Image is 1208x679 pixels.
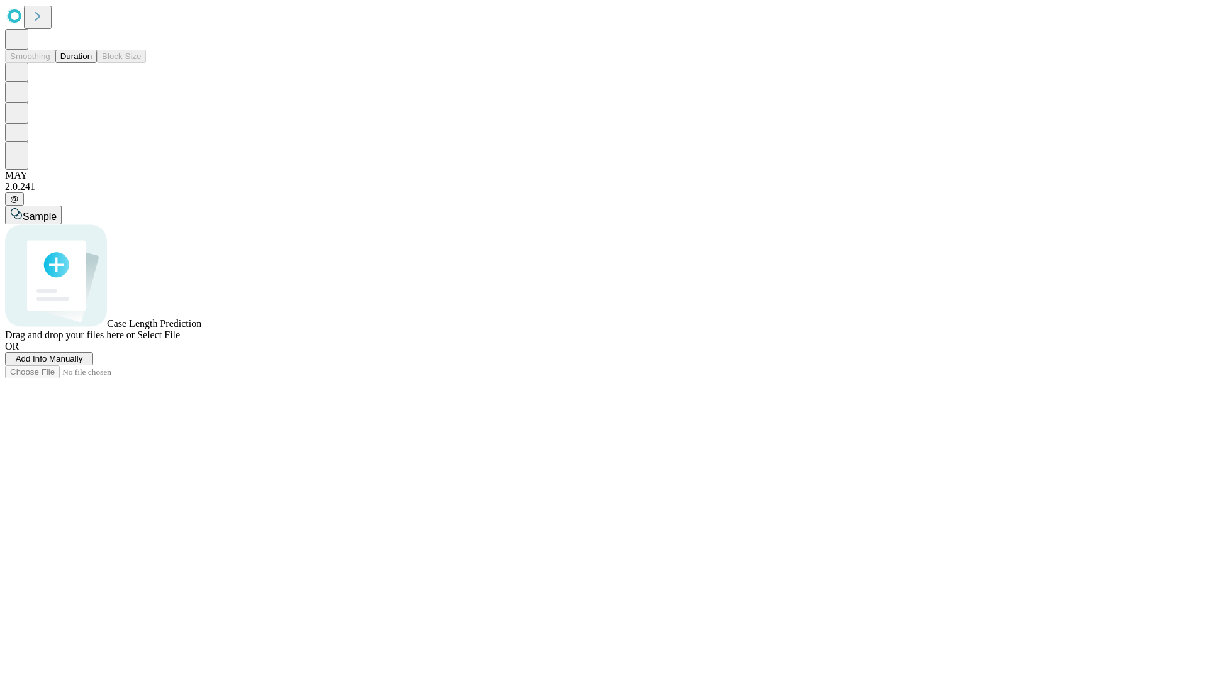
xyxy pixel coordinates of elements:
[10,194,19,204] span: @
[97,50,146,63] button: Block Size
[137,329,180,340] span: Select File
[23,211,57,222] span: Sample
[5,170,1203,181] div: MAY
[5,181,1203,192] div: 2.0.241
[5,206,62,224] button: Sample
[107,318,201,329] span: Case Length Prediction
[5,352,93,365] button: Add Info Manually
[5,341,19,351] span: OR
[5,192,24,206] button: @
[16,354,83,363] span: Add Info Manually
[5,50,55,63] button: Smoothing
[5,329,135,340] span: Drag and drop your files here or
[55,50,97,63] button: Duration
